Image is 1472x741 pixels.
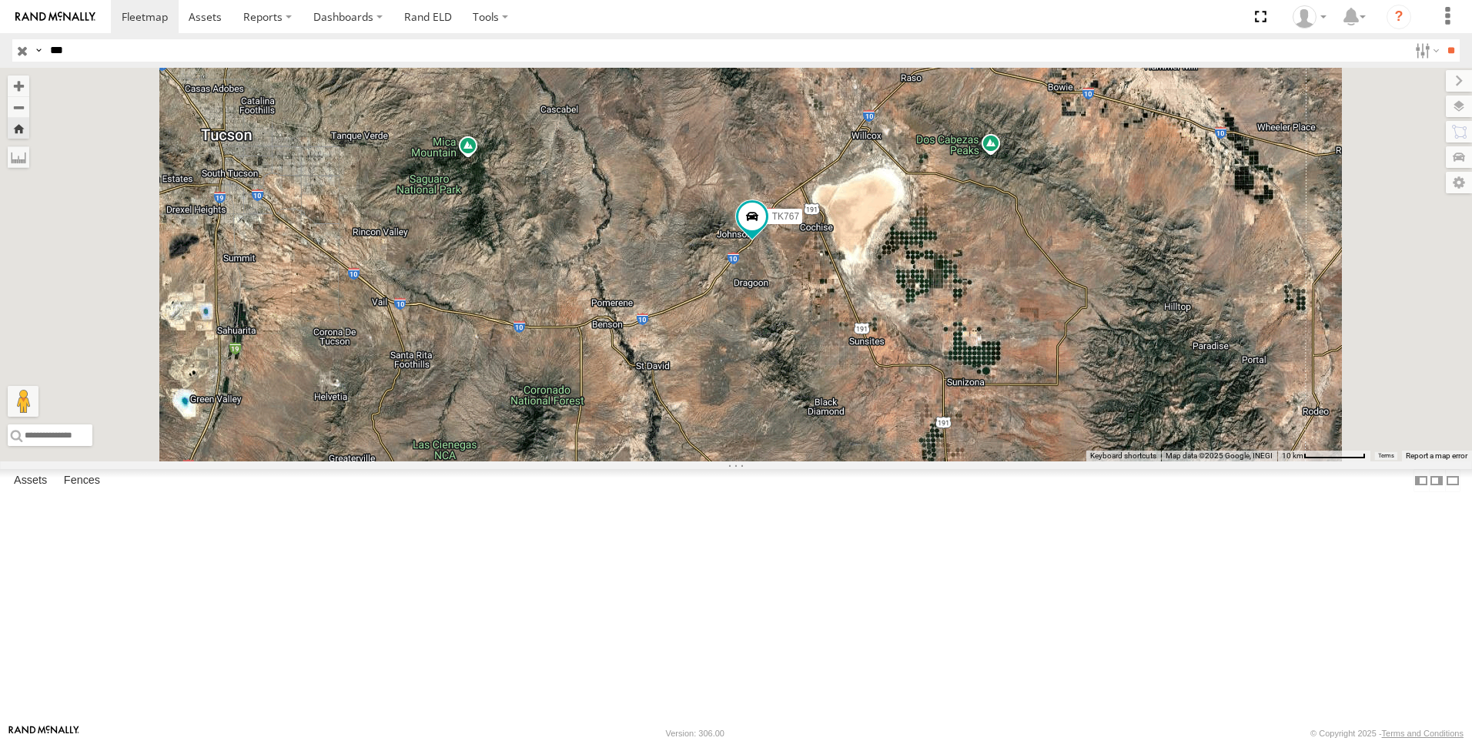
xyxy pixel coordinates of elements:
[1406,451,1467,460] a: Report a map error
[1445,469,1460,491] label: Hide Summary Table
[1282,451,1303,460] span: 10 km
[1429,469,1444,491] label: Dock Summary Table to the Right
[56,470,108,491] label: Fences
[8,146,29,168] label: Measure
[1409,39,1442,62] label: Search Filter Options
[1166,451,1273,460] span: Map data ©2025 Google, INEGI
[1310,729,1464,738] div: © Copyright 2025 -
[8,75,29,96] button: Zoom in
[32,39,45,62] label: Search Query
[1090,451,1156,461] button: Keyboard shortcuts
[666,729,724,738] div: Version: 306.00
[8,96,29,118] button: Zoom out
[1446,172,1472,193] label: Map Settings
[8,726,79,741] a: Visit our Website
[1387,5,1411,29] i: ?
[8,118,29,139] button: Zoom Home
[1287,5,1332,28] div: Norma Casillas
[6,470,55,491] label: Assets
[1382,729,1464,738] a: Terms and Conditions
[772,211,799,222] span: TK767
[1413,469,1429,491] label: Dock Summary Table to the Left
[1277,451,1370,461] button: Map Scale: 10 km per 77 pixels
[15,12,95,22] img: rand-logo.svg
[1378,453,1394,459] a: Terms (opens in new tab)
[8,386,38,417] button: Drag Pegman onto the map to open Street View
